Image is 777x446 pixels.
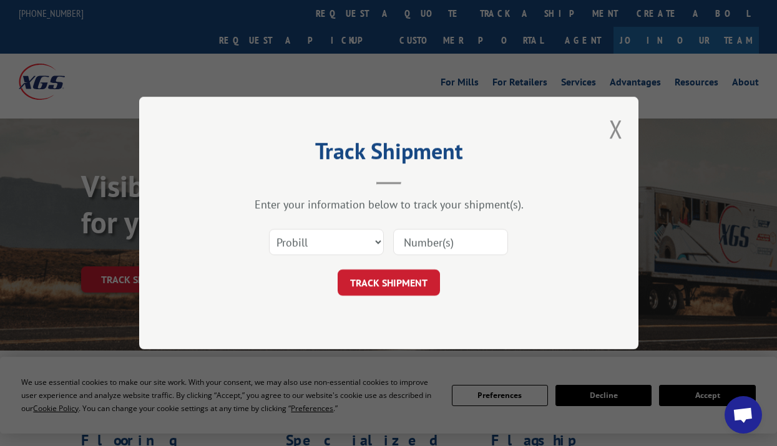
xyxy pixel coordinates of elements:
[202,142,576,166] h2: Track Shipment
[609,112,623,145] button: Close modal
[393,229,508,255] input: Number(s)
[338,269,440,296] button: TRACK SHIPMENT
[202,197,576,211] div: Enter your information below to track your shipment(s).
[725,396,762,434] div: Open chat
